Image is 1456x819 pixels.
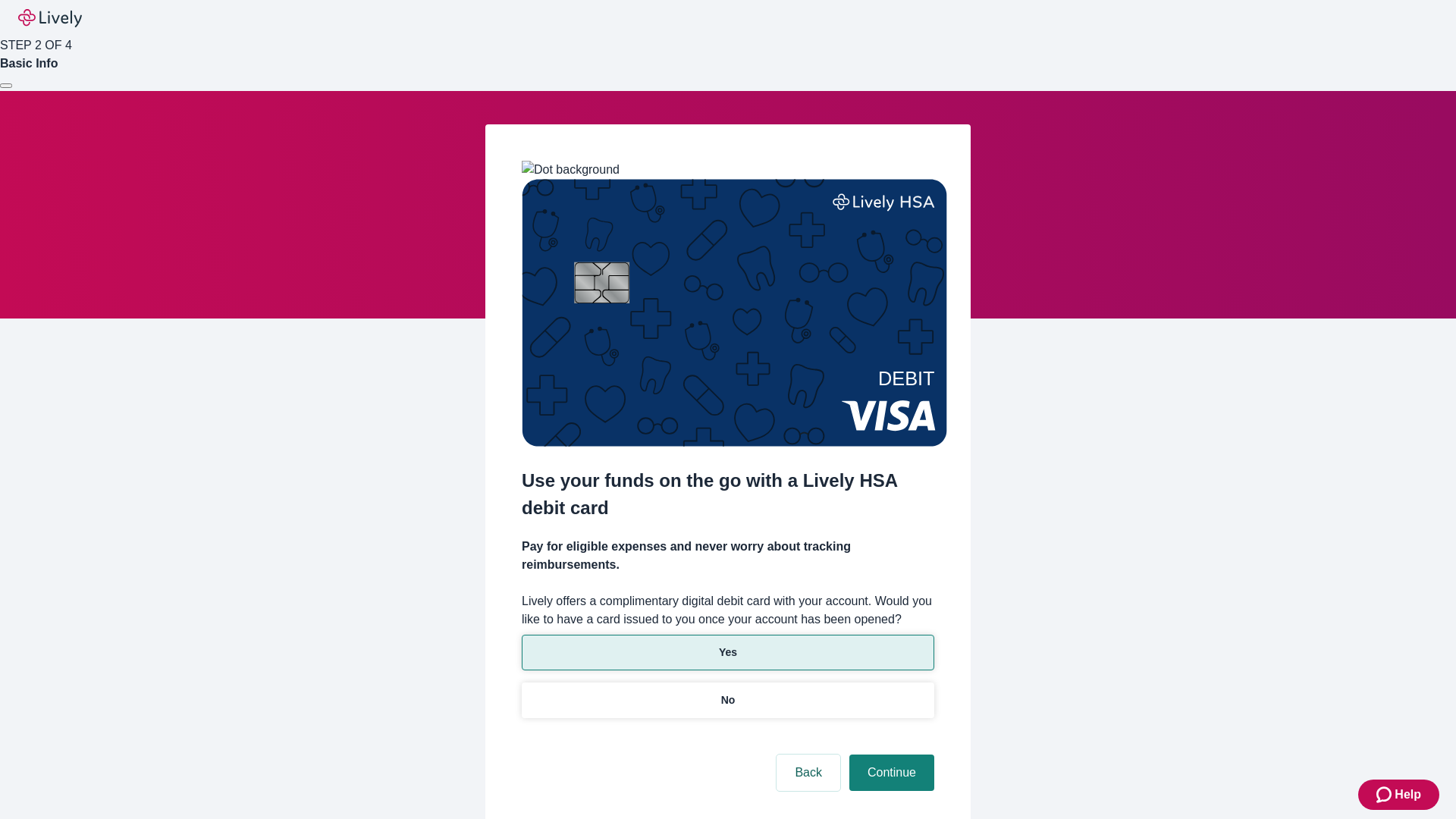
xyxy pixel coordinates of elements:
[522,467,934,522] h2: Use your funds on the go with a Lively HSA debit card
[1358,780,1439,810] button: Zendesk support iconHelp
[522,682,934,718] button: No
[522,538,934,574] h4: Pay for eligible expenses and never worry about tracking reimbursements.
[1376,786,1395,804] svg: Zendesk support icon
[18,9,82,27] img: Lively
[522,635,934,670] button: Yes
[522,179,947,447] img: Debit card
[522,592,934,629] label: Lively offers a complimentary digital debit card with your account. Would you like to have a card...
[522,161,620,179] img: Dot background
[1395,786,1421,804] span: Help
[777,755,840,791] button: Back
[721,692,736,708] p: No
[719,645,737,661] p: Yes
[849,755,934,791] button: Continue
